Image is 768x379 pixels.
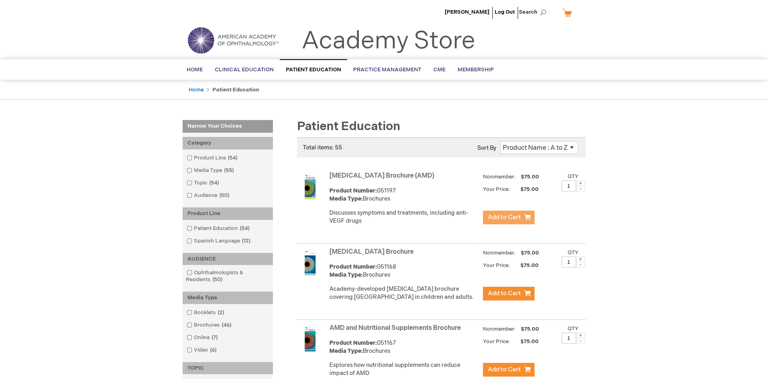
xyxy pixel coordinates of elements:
input: Qty [562,257,576,267]
img: Amblyopia Brochure [297,250,323,275]
a: Topic54 [185,179,222,187]
a: Media Type55 [185,167,237,174]
button: Add to Cart [483,287,535,300]
span: 50 [210,276,225,283]
div: 051168 Brochures [329,263,479,279]
strong: Patient Education [212,87,259,93]
span: Clinical Education [215,66,274,73]
strong: Product Number: [329,340,377,346]
a: Spanish Language12 [185,237,254,245]
strong: Media Type: [329,195,363,202]
span: Membership [458,66,494,73]
span: Add to Cart [488,366,521,373]
span: $75.00 [511,262,540,269]
strong: Your Price: [483,186,510,193]
button: Add to Cart [483,363,535,377]
strong: Product Number: [329,263,377,270]
strong: Your Price: [483,338,510,345]
span: 46 [220,322,233,328]
span: 55 [222,167,236,174]
a: Patient Education54 [185,225,253,232]
a: [PERSON_NAME] [445,9,489,15]
a: [MEDICAL_DATA] Brochure (AMD) [329,172,434,180]
a: Home [189,87,204,93]
a: Audience50 [185,192,233,199]
div: AUDIENCE [183,253,273,265]
div: TOPIC [183,362,273,375]
a: Online7 [185,334,221,342]
span: Practice Management [353,66,421,73]
p: Discusses symptoms and treatments, including anti-VEGF drugs [329,209,479,225]
span: Patient Education [286,66,341,73]
div: Product Line [183,207,273,220]
a: [MEDICAL_DATA] Brochure [329,248,414,256]
strong: Nonmember: [483,248,516,258]
span: 54 [238,225,252,232]
span: $75.00 [511,338,540,345]
span: Total items: 55 [303,144,342,151]
img: Age-Related Macular Degeneration Brochure (AMD) [297,174,323,199]
strong: Media Type: [329,271,363,278]
input: Qty [562,180,576,191]
p: Academy-developed [MEDICAL_DATA] brochure covering [GEOGRAPHIC_DATA] in children and adults. [329,285,479,301]
input: Qty [562,333,576,344]
a: Video6 [185,346,220,354]
span: Add to Cart [488,213,521,221]
a: Academy Store [302,27,475,56]
span: Patient Education [297,119,400,134]
a: Brochures46 [185,321,235,329]
p: Explores how nutritional supplements can reduce impact of AMD [329,361,479,377]
a: Ophthalmologists & Residents50 [185,269,271,284]
span: Add to Cart [488,290,521,297]
a: Booklets2 [185,309,227,317]
a: Log Out [495,9,515,15]
label: Sort By [477,145,496,151]
span: 50 [217,192,231,199]
div: 051197 Brochures [329,187,479,203]
strong: Media Type: [329,348,363,354]
span: 6 [208,347,219,353]
span: 54 [226,155,239,161]
span: 2 [216,309,226,316]
label: Qty [568,249,579,256]
span: 12 [240,238,252,244]
strong: Nonmember: [483,172,516,182]
a: Product Line54 [185,154,241,162]
span: $75.00 [520,326,540,332]
span: Home [187,66,203,73]
span: CME [433,66,445,73]
strong: Narrow Your Choices [183,120,273,133]
strong: Product Number: [329,187,377,194]
div: 051167 Brochures [329,339,479,355]
span: $75.00 [520,174,540,180]
label: Qty [568,173,579,180]
img: AMD and Nutritional Supplements Brochure [297,326,323,352]
span: Search [519,4,549,20]
span: $75.00 [511,186,540,193]
a: AMD and Nutritional Supplements Brochure [329,324,461,332]
button: Add to Cart [483,211,535,224]
label: Qty [568,325,579,332]
span: 7 [210,334,220,341]
strong: Your Price: [483,262,510,269]
div: Media Type [183,292,273,304]
strong: Nonmember: [483,324,516,334]
span: $75.00 [520,250,540,256]
div: Category [183,137,273,149]
span: 54 [207,180,221,186]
